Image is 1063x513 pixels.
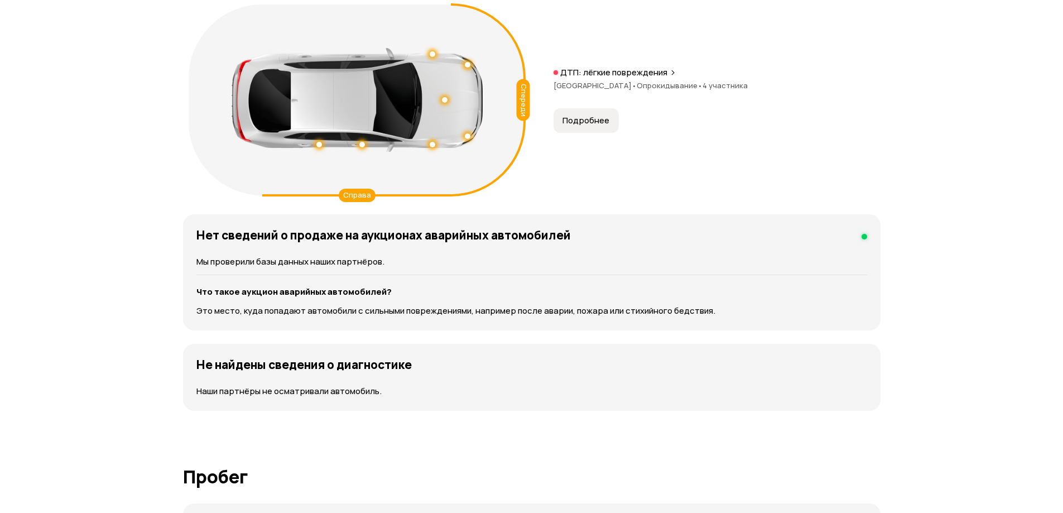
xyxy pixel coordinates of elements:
span: • [698,80,703,90]
p: Это место, куда попадают автомобили с сильными повреждениями, например после аварии, пожара или с... [196,305,867,317]
span: Подробнее [562,115,609,126]
p: ДТП: лёгкие повреждения [560,67,667,78]
span: Опрокидывание [637,80,703,90]
p: Наши партнёры не осматривали автомобиль. [196,385,867,397]
h4: Не найдены сведения о диагностике [196,357,412,372]
span: 4 участника [703,80,748,90]
button: Подробнее [554,108,619,133]
h1: Пробег [183,467,881,487]
div: Справа [339,189,376,202]
span: • [632,80,637,90]
h4: Нет сведений о продаже на аукционах аварийных автомобилей [196,228,571,242]
strong: Что такое аукцион аварийных автомобилей? [196,286,392,298]
div: Спереди [516,79,530,121]
p: Мы проверили базы данных наших партнёров. [196,256,867,268]
span: [GEOGRAPHIC_DATA] [554,80,637,90]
